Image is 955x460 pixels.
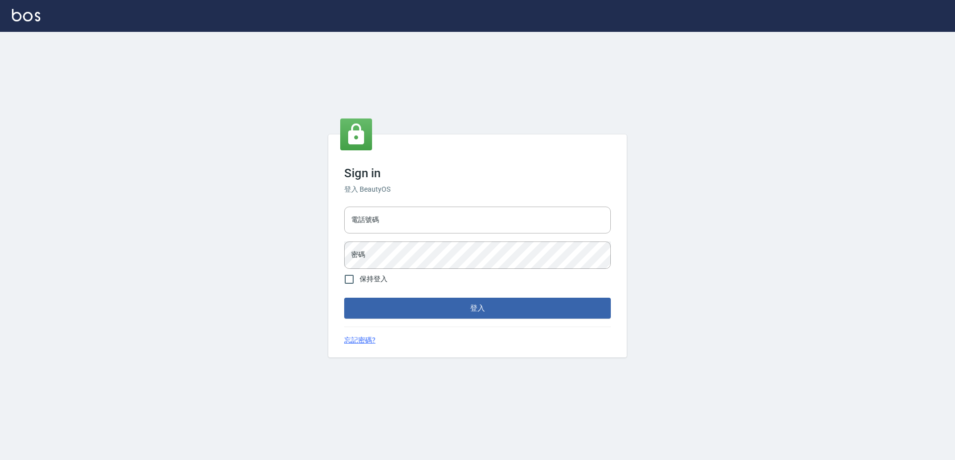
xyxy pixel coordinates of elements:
h6: 登入 BeautyOS [344,184,611,195]
img: Logo [12,9,40,21]
a: 忘記密碼? [344,335,376,345]
button: 登入 [344,298,611,319]
span: 保持登入 [360,274,387,284]
h3: Sign in [344,166,611,180]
